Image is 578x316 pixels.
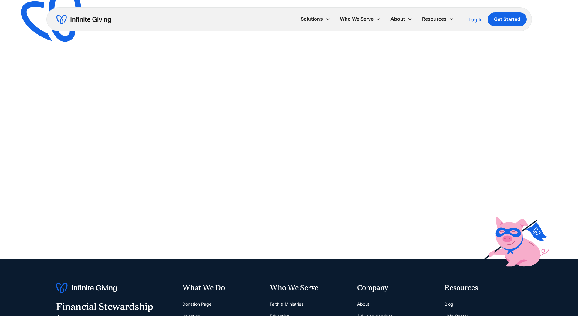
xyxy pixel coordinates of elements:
a: home [56,15,111,24]
div: Resources [444,283,522,293]
a: Blog [444,298,453,310]
div: Resources [417,12,459,26]
div: What We Do [182,283,260,293]
div: Solutions [301,15,323,23]
div: Log In [468,17,483,22]
div: About [386,12,417,26]
a: Donation Page [182,298,211,310]
a: About [357,298,369,310]
div: Who We Serve [340,15,374,23]
div: Who We Serve [270,283,347,293]
div: Who We Serve [335,12,386,26]
a: Get Started [488,12,527,26]
div: Resources [422,15,447,23]
div: About [390,15,405,23]
div: Company [357,283,435,293]
div: Solutions [296,12,335,26]
a: Log In [468,16,483,23]
a: Faith & Ministries [270,298,303,310]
